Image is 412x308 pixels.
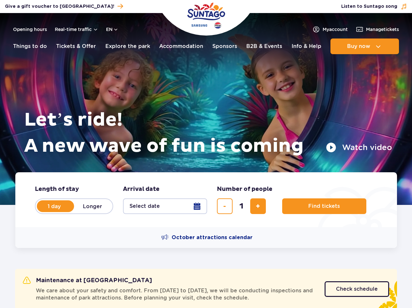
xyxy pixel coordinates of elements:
[172,234,252,241] span: October attractions calendar
[24,107,392,159] h1: Let’s ride! A new wave of fun is coming
[23,277,152,285] h2: Maintenance at [GEOGRAPHIC_DATA]
[13,38,47,54] a: Things to do
[5,3,114,10] span: Give a gift voucher to [GEOGRAPHIC_DATA]!
[323,26,348,33] span: My account
[56,38,96,54] a: Tickets & Offer
[366,26,399,33] span: Manage tickets
[336,286,378,292] span: Check schedule
[325,281,389,297] a: Check schedule
[282,198,366,214] button: Find tickets
[217,198,233,214] button: remove ticket
[356,25,399,33] a: Managetickets
[234,198,249,214] input: number of tickets
[106,26,118,33] button: en
[330,38,399,54] button: Buy now
[74,199,111,213] label: Longer
[292,38,321,54] a: Info & Help
[246,38,282,54] a: B2B & Events
[35,185,79,193] span: Length of stay
[5,2,123,11] a: Give a gift voucher to [GEOGRAPHIC_DATA]!
[326,142,392,153] button: Watch video
[105,38,150,54] a: Explore the park
[36,199,73,213] label: 1 day
[347,43,370,49] span: Buy now
[341,3,407,10] button: Listen to Suntago song
[159,38,203,54] a: Accommodation
[13,26,47,33] a: Opening hours
[15,172,397,227] form: Planning your visit to Park of Poland
[341,3,397,10] span: Listen to Suntago song
[312,25,348,33] a: Myaccount
[212,38,237,54] a: Sponsors
[308,203,340,209] span: Find tickets
[55,27,98,32] button: Real-time traffic
[217,185,272,193] span: Number of people
[161,234,252,241] a: October attractions calendar
[123,185,160,193] span: Arrival date
[123,198,207,214] button: Select date
[36,287,317,301] span: We care about your safety and comfort. From [DATE] to [DATE], we will be conducting inspections a...
[250,198,266,214] button: add ticket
